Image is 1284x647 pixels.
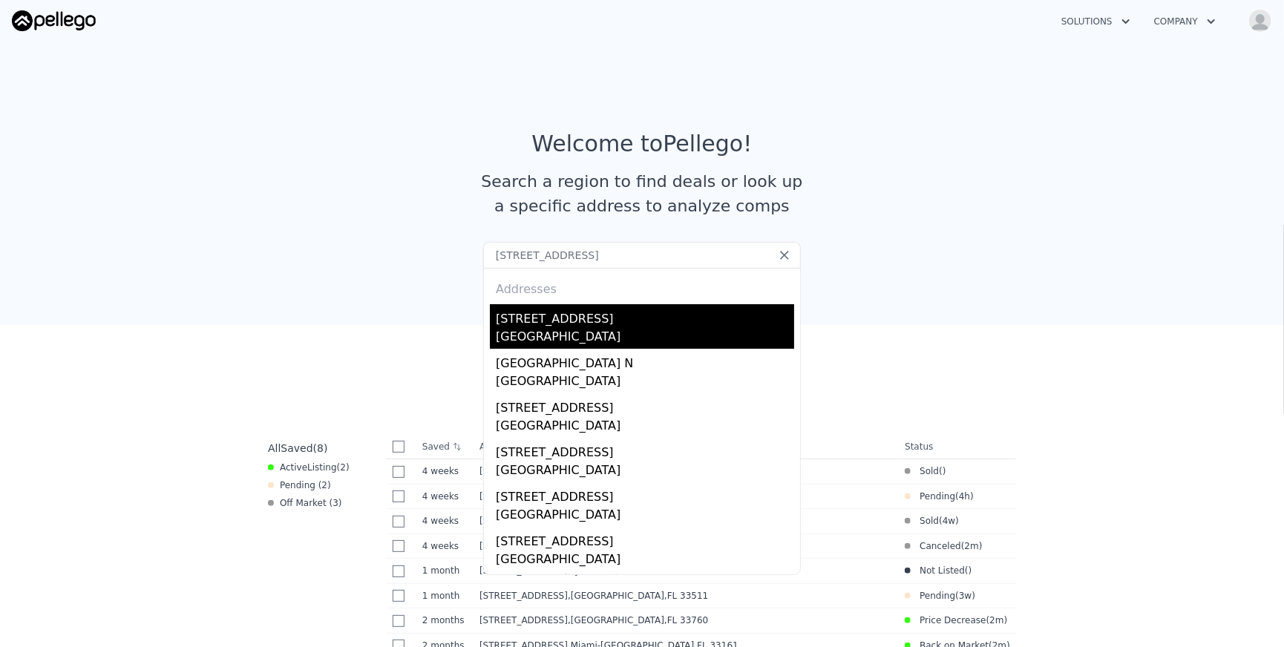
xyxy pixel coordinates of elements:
span: [STREET_ADDRESS] [479,565,568,576]
span: ) [943,465,946,477]
span: Sold ( [911,465,943,477]
span: [STREET_ADDRESS] [479,591,568,601]
span: Listing [307,462,337,473]
div: [GEOGRAPHIC_DATA] [496,506,794,527]
div: [GEOGRAPHIC_DATA] [496,551,794,571]
div: [GEOGRAPHIC_DATA] [496,328,794,349]
th: Saved [416,435,474,459]
div: [GEOGRAPHIC_DATA] [496,417,794,438]
div: [GEOGRAPHIC_DATA] N [496,349,794,372]
div: [STREET_ADDRESS] [496,571,794,595]
span: ) [970,490,974,502]
div: [STREET_ADDRESS] [496,482,794,506]
span: [STREET_ADDRESS] [479,516,568,526]
span: [STREET_ADDRESS] [479,615,568,625]
span: Active ( 2 ) [280,462,350,473]
div: Pending ( 2 ) [268,479,331,491]
img: avatar [1248,9,1272,33]
span: Pending ( [911,590,959,602]
time: 2025-09-02 14:04 [959,490,970,502]
span: ) [969,565,972,577]
span: , FL 33511 [664,591,708,601]
input: Search an address or region... [483,242,801,269]
div: [STREET_ADDRESS] [496,304,794,328]
time: 2025-07-31 16:26 [422,590,468,602]
th: Address [474,435,899,459]
span: [STREET_ADDRESS] [479,491,568,502]
div: [GEOGRAPHIC_DATA] [496,372,794,393]
span: Price Decrease ( [911,614,989,626]
div: Welcome to Pellego ! [532,131,753,157]
time: 2025-07-17 02:33 [422,614,468,626]
span: ) [972,590,975,602]
span: ) [955,515,959,527]
div: Saved Properties [262,372,1022,399]
button: Solutions [1049,8,1142,35]
span: Saved [281,442,312,454]
span: [STREET_ADDRESS][PERSON_NAME] [479,466,642,476]
time: 2025-08-06 20:09 [422,465,468,477]
span: Pending ( [911,490,959,502]
div: [STREET_ADDRESS] [496,438,794,462]
span: , [GEOGRAPHIC_DATA] [568,615,714,625]
time: 2025-08-04 12:40 [943,515,955,527]
time: 2025-07-16 00:00 [989,614,1003,626]
span: Canceled ( [911,540,964,552]
span: [STREET_ADDRESS] [479,541,568,551]
img: Pellego [12,10,96,31]
span: Not Listed ( [911,565,969,577]
span: , FL 33760 [664,615,708,625]
time: 2025-08-03 19:38 [422,540,468,552]
span: ) [1004,614,1008,626]
div: [STREET_ADDRESS] [496,393,794,417]
th: Status [899,435,1016,459]
span: , [GEOGRAPHIC_DATA] [568,591,714,601]
button: Company [1142,8,1228,35]
time: 2025-07-16 00:00 [965,540,979,552]
time: 2025-08-03 22:02 [422,490,468,502]
time: 2025-07-31 20:33 [422,565,468,577]
div: [STREET_ADDRESS] [496,527,794,551]
div: Search a region to find deals or look up a specific address to analyze comps [476,169,808,218]
div: Off Market ( 3 ) [268,497,342,509]
time: 2025-08-12 16:00 [959,590,972,602]
div: All ( 8 ) [268,441,327,456]
time: 2025-08-03 20:46 [422,515,468,527]
span: ) [979,540,983,552]
span: Sold ( [911,515,943,527]
div: [GEOGRAPHIC_DATA] [496,462,794,482]
div: Addresses [490,269,794,304]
